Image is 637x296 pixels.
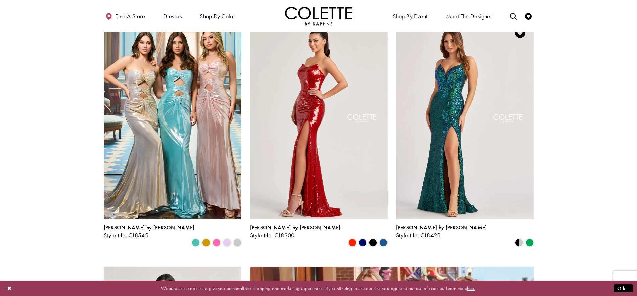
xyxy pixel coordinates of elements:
[393,13,427,20] span: Shop By Event
[508,7,518,25] a: Toggle search
[104,224,195,231] span: [PERSON_NAME] by [PERSON_NAME]
[104,231,148,239] span: Style No. CL8545
[250,231,295,239] span: Style No. CL8300
[614,284,633,292] button: Submit Dialog
[359,239,367,247] i: Sapphire
[192,239,200,247] i: Aqua
[200,13,235,20] span: Shop by color
[213,239,221,247] i: Pink
[250,224,341,231] span: [PERSON_NAME] by [PERSON_NAME]
[104,225,195,239] div: Colette by Daphne Style No. CL8545
[162,7,183,25] span: Dresses
[396,231,440,239] span: Style No. CL8425
[515,239,523,247] i: Black/Silver
[250,225,341,239] div: Colette by Daphne Style No. CL8300
[48,284,589,293] p: Website uses cookies to give you personalized shopping and marketing experiences. By continuing t...
[523,7,533,25] a: Check Wishlist
[198,7,237,25] span: Shop by color
[379,239,388,247] i: Ocean Blue
[250,19,388,219] a: Visit Colette by Daphne Style No. CL8300 Page
[391,7,429,25] span: Shop By Event
[233,239,241,247] i: Silver
[526,239,534,247] i: Emerald
[4,282,15,294] button: Close Dialog
[396,225,487,239] div: Colette by Daphne Style No. CL8425
[202,239,210,247] i: Gold
[163,13,182,20] span: Dresses
[115,13,145,20] span: Find a store
[446,13,492,20] span: Meet the designer
[369,239,377,247] i: Black
[444,7,494,25] a: Meet the designer
[513,26,527,40] a: Add to Wishlist
[467,285,475,291] a: here
[285,7,352,25] a: Visit Home Page
[223,239,231,247] i: Lilac
[348,239,356,247] i: Scarlet
[396,224,487,231] span: [PERSON_NAME] by [PERSON_NAME]
[285,7,352,25] img: Colette by Daphne
[396,19,534,219] a: Visit Colette by Daphne Style No. CL8425 Page
[104,19,241,219] a: Visit Colette by Daphne Style No. CL8545 Page
[104,7,147,25] a: Find a store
